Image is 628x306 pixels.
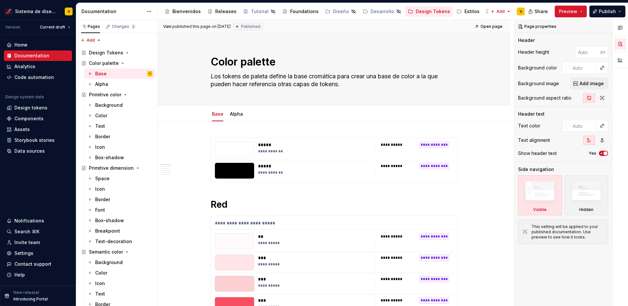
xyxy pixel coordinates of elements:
[371,8,394,15] div: Desarrollo
[520,9,522,14] div: V
[81,24,100,29] div: Pages
[13,290,39,295] p: New release!
[85,257,155,268] a: Background
[172,24,231,29] div: published this page on [DATE]
[4,124,72,135] a: Assets
[89,165,134,171] div: Primitive dimension
[534,8,548,15] span: Share
[95,186,105,192] div: Icon
[480,24,502,29] span: Open page
[518,65,557,71] div: Background color
[209,71,457,89] textarea: Los tokens de paleta define la base cromática para crear una base de color a la que pueden hacer ...
[85,110,155,121] a: Color
[483,6,536,17] a: Componentes
[416,8,450,15] div: Design Tokens
[4,61,72,72] a: Analytics
[89,249,123,255] div: Semantic color
[518,95,571,101] div: Background aspect ratio
[14,52,49,59] div: Documentation
[112,24,136,29] div: Changes
[240,6,278,17] a: Tutorial
[532,224,604,240] div: This setting will be applied to your published documentation. Use preview to see how it looks.
[1,4,75,18] button: Sistema de diseño IberiaV
[497,9,505,14] span: Add
[215,8,236,15] div: Releases
[81,8,143,15] div: Documentation
[209,107,226,121] div: Base
[14,261,51,267] div: Contact support
[85,121,155,131] a: Text
[405,6,453,17] a: Design Tokens
[4,146,72,156] a: Data sources
[95,238,132,245] div: Text-decoration
[85,268,155,278] a: Color
[95,291,105,297] div: Text
[85,194,155,205] a: Border
[95,270,107,276] div: Color
[14,148,45,154] div: Data sources
[95,259,123,266] div: Background
[14,63,35,70] div: Analytics
[4,226,72,237] button: Search ⌘K
[14,115,44,122] div: Components
[488,7,513,16] button: Add
[241,24,260,29] span: Published
[290,8,319,15] div: Foundations
[89,91,121,98] div: Primitive color
[95,280,105,287] div: Icon
[85,79,155,89] a: Alpha
[149,70,151,77] div: V
[589,6,625,17] button: Publish
[85,226,155,236] a: Breakpoint
[4,103,72,113] a: Design tokens
[95,112,107,119] div: Color
[95,144,105,150] div: Icon
[525,6,552,17] button: Share
[280,6,321,17] a: Foundations
[211,199,458,210] h1: Red
[78,247,155,257] a: Semantic color
[95,81,108,87] div: Alpha
[14,218,44,224] div: Notifications
[14,126,30,133] div: Assets
[4,248,72,258] a: Settings
[14,105,47,111] div: Design tokens
[5,8,12,15] img: 55604660-494d-44a9-beb2-692398e9940a.png
[85,100,155,110] a: Background
[518,150,557,157] div: Show header text
[4,40,72,50] a: Home
[599,8,616,15] span: Publish
[95,196,110,203] div: Border
[14,239,40,246] div: Invite team
[163,24,171,29] span: Vani
[579,207,593,212] div: Hidden
[95,102,123,108] div: Background
[172,8,201,15] div: Bienvenidos
[333,8,349,15] div: Diseño
[85,205,155,215] a: Font
[131,24,136,29] span: 2
[40,25,65,30] span: Current draft
[5,94,44,100] div: Design system data
[14,272,25,278] div: Help
[4,50,72,61] a: Documentation
[570,120,597,132] input: Auto
[89,49,123,56] div: Design Tokens
[518,175,562,215] div: Visible
[454,6,482,17] a: Estilos
[14,250,33,257] div: Settings
[95,207,105,213] div: Font
[251,8,269,15] div: Tutorial
[78,163,155,173] a: Primitive dimension
[85,236,155,247] a: Text-decoration
[4,135,72,145] a: Storybook stories
[13,296,48,302] p: Introducing Portal
[580,80,604,87] span: Add image
[87,38,95,43] span: Add
[518,37,535,44] div: Header
[95,133,110,140] div: Border
[68,9,70,14] div: V
[212,111,223,117] a: Base
[95,175,110,182] div: Space
[85,184,155,194] a: Icon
